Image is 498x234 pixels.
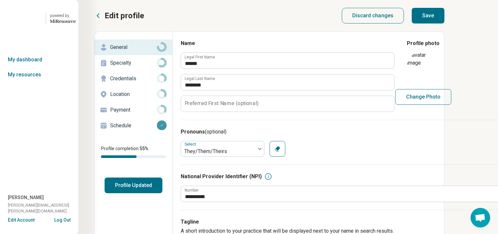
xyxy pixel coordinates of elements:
button: Edit Account [8,217,35,224]
button: Edit profile [94,10,144,21]
legend: Profile photo [407,39,440,47]
p: Credentials [110,75,157,83]
span: (optional) [205,129,226,135]
button: Change Photo [395,89,451,105]
span: [PERSON_NAME][EMAIL_ADDRESS][PERSON_NAME][DOMAIN_NAME] [8,202,78,214]
label: Preferred First Name (optional) [185,101,258,106]
a: Payment [94,102,173,118]
a: Credentials [94,71,173,86]
a: Geode Healthpowered by [3,10,76,26]
a: Specialty [94,55,173,71]
button: Save [412,8,444,23]
label: Number [185,188,199,192]
a: Location [94,86,173,102]
label: Select [185,142,197,147]
p: Specialty [110,59,157,67]
div: Profile completion: [94,141,173,162]
a: General [94,39,173,55]
div: Open chat [471,208,490,227]
p: Location [110,90,157,98]
div: powered by [50,13,76,19]
h3: National Provider Identifier (NPI) [181,173,262,180]
img: avatar image [407,51,440,84]
img: Geode Health [3,10,42,26]
label: Legal First Name [185,55,215,59]
label: Legal Last Name [185,77,215,81]
button: Profile Updated [105,178,162,193]
p: General [110,43,157,51]
p: Edit profile [105,10,144,21]
p: Schedule [110,122,157,130]
p: Payment [110,106,157,114]
h3: Name [181,39,394,47]
div: Profile completion [101,155,166,158]
button: Discard changes [342,8,404,23]
a: Schedule [94,118,173,133]
button: Log Out [54,217,71,222]
span: 55 % [140,146,148,151]
div: They/Them/Theirs [184,148,252,155]
span: [PERSON_NAME] [8,194,44,201]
